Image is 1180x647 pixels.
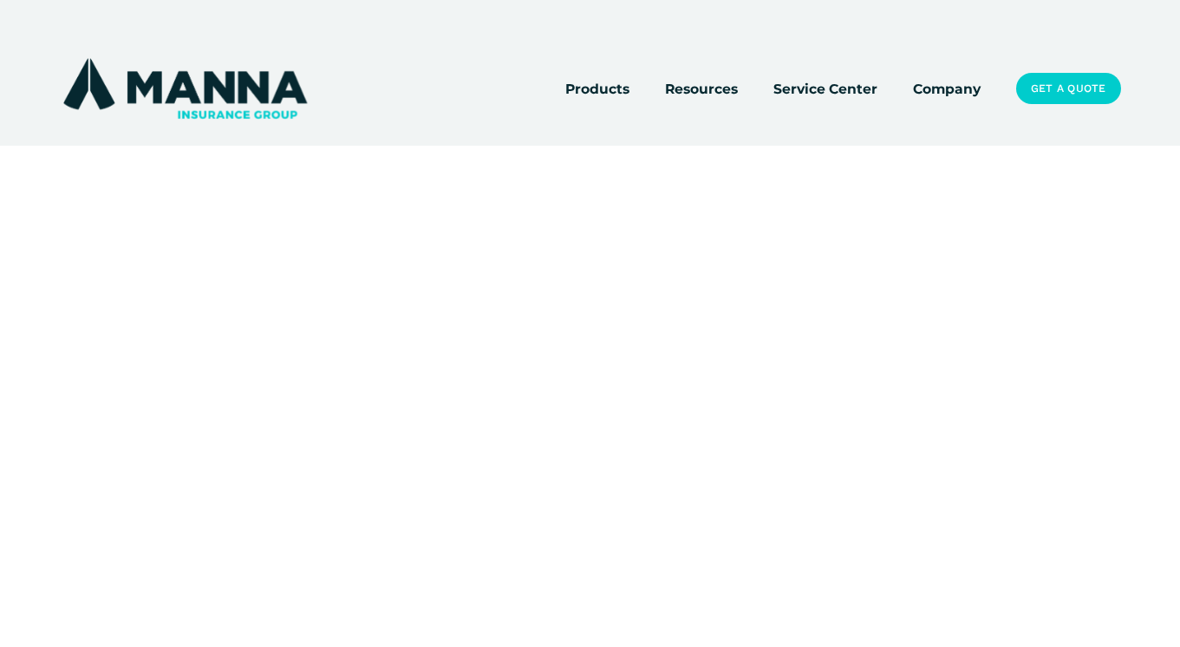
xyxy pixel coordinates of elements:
a: Service Center [773,76,877,101]
a: folder dropdown [565,76,629,101]
a: folder dropdown [665,76,738,101]
span: Products [565,78,629,100]
span: Resources [665,78,738,100]
img: Manna Insurance Group [59,55,311,122]
a: Company [913,76,981,101]
a: Get a Quote [1016,73,1121,104]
